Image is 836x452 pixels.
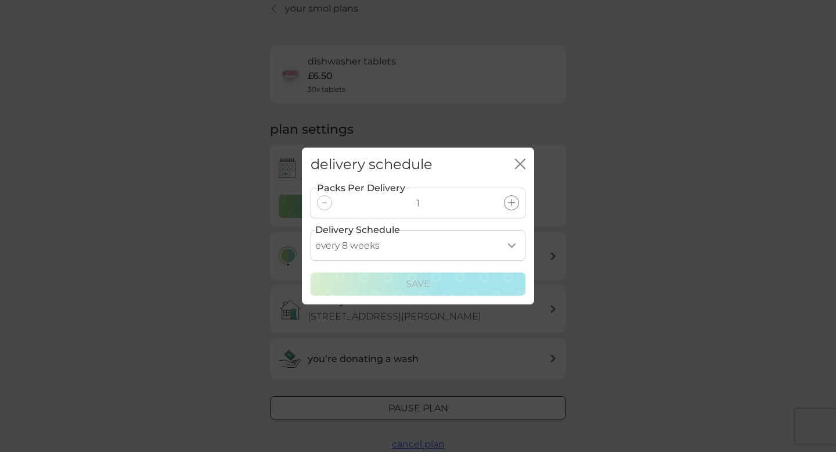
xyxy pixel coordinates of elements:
button: close [515,159,525,171]
label: Delivery Schedule [315,223,400,238]
p: Save [406,277,430,292]
p: 1 [416,196,420,211]
h2: delivery schedule [311,156,433,173]
button: Save [311,272,525,296]
label: Packs Per Delivery [316,181,406,196]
